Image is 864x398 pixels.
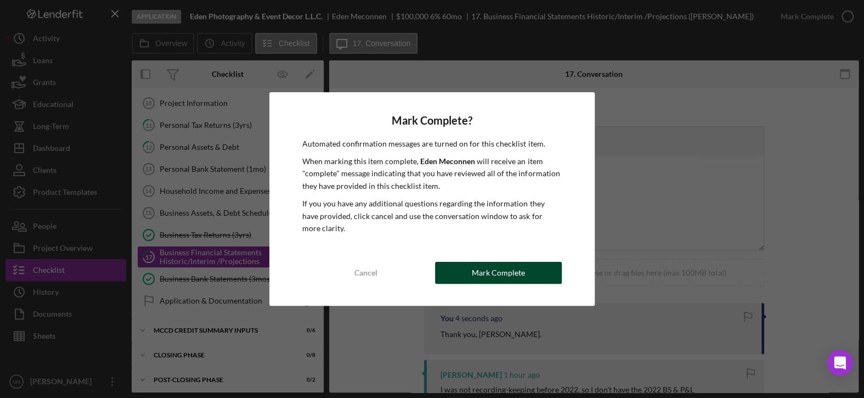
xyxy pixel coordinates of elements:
button: Mark Complete [435,262,562,284]
p: When marking this item complete, will receive an item "complete" message indicating that you have... [302,155,562,192]
div: Mark Complete [472,262,525,284]
b: Eden Meconnen [420,156,475,166]
div: Cancel [354,262,377,284]
button: Cancel [302,262,429,284]
h4: Mark Complete? [302,114,562,127]
p: If you you have any additional questions regarding the information they have provided, click canc... [302,198,562,234]
div: Open Intercom Messenger [827,350,853,376]
p: Automated confirmation messages are turned on for this checklist item. [302,138,562,150]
